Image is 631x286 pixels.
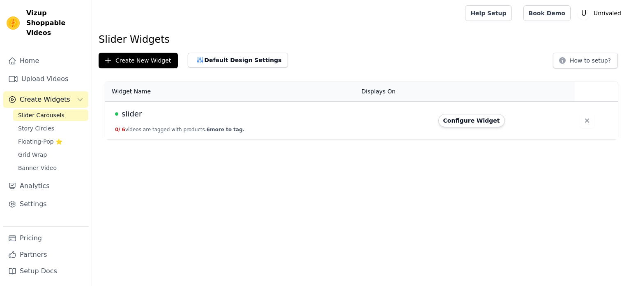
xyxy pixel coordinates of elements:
a: Setup Docs [3,263,88,279]
th: Displays On [357,81,433,102]
a: Book Demo [523,5,571,21]
a: Home [3,53,88,69]
span: Live Published [115,112,118,116]
span: Create Widgets [20,95,70,105]
button: U Unrivaled [577,6,624,21]
span: Story Circles [18,124,54,133]
button: 0/ 6videos are tagged with products.6more to tag. [115,126,244,133]
button: Create Widgets [3,91,88,108]
span: Banner Video [18,164,57,172]
p: Unrivaled [590,6,624,21]
button: Configure Widget [438,114,505,127]
a: Upload Videos [3,71,88,87]
th: Widget Name [105,81,357,102]
a: Slider Carousels [13,109,88,121]
span: Grid Wrap [18,151,47,159]
button: Default Design Settings [188,53,288,67]
span: Slider Carousels [18,111,64,119]
a: Settings [3,196,88,212]
text: U [581,9,587,17]
a: How to setup? [553,58,618,66]
a: Analytics [3,178,88,194]
span: 6 more to tag. [207,127,244,133]
a: Floating-Pop ⭐ [13,136,88,147]
a: Partners [3,246,88,263]
span: Vizup Shoppable Videos [26,8,85,38]
span: 6 [122,127,125,133]
button: Delete widget [580,113,594,128]
a: Grid Wrap [13,149,88,160]
span: Floating-Pop ⭐ [18,137,62,146]
span: slider [122,108,142,120]
button: How to setup? [553,53,618,68]
img: Vizup [7,16,20,30]
button: Create New Widget [99,53,178,68]
span: 0 / [115,127,120,133]
a: Banner Video [13,162,88,174]
a: Help Setup [465,5,511,21]
a: Pricing [3,230,88,246]
h1: Slider Widgets [99,33,624,46]
a: Story Circles [13,123,88,134]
